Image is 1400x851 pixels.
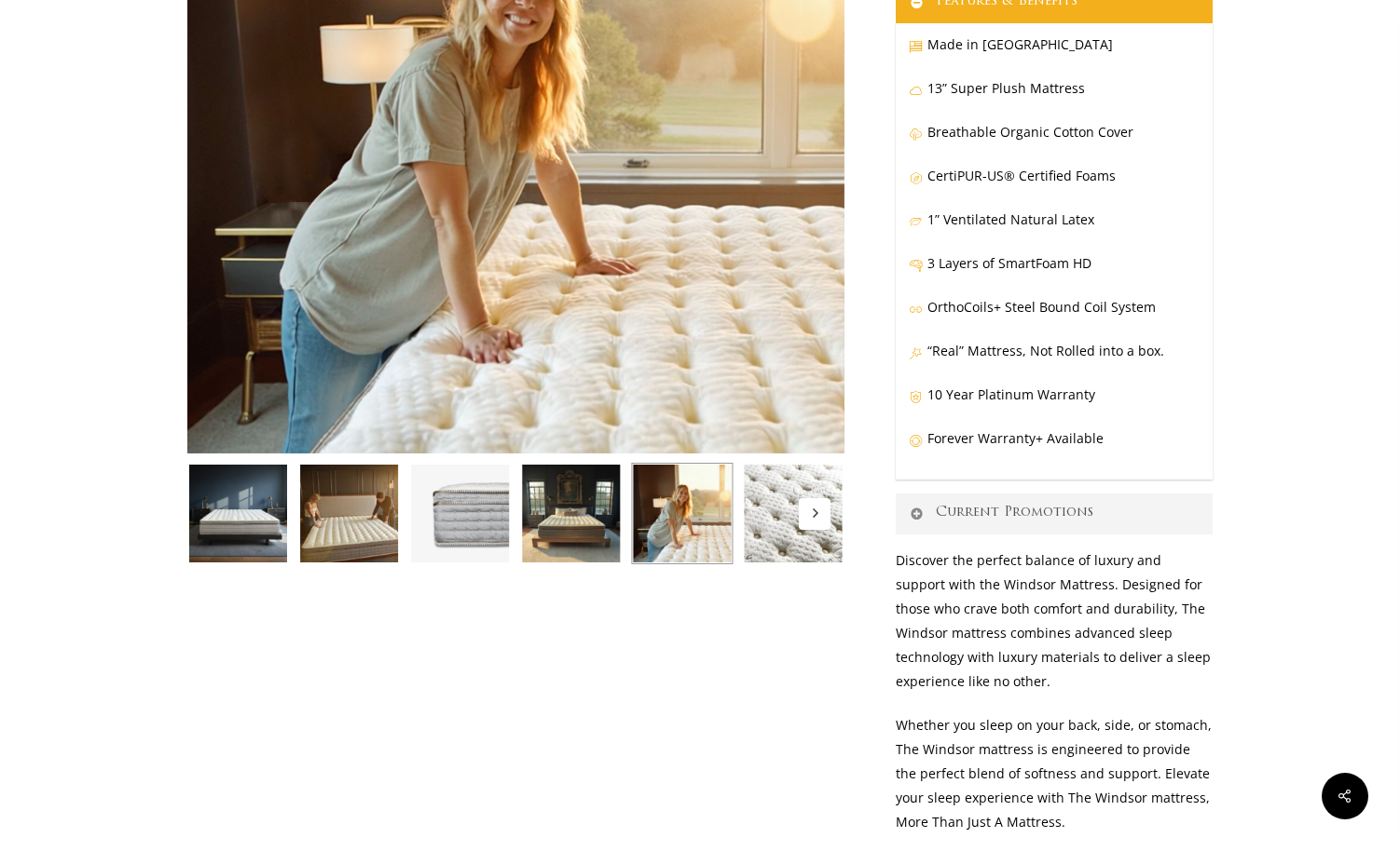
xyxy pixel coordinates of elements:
p: 3 Layers of SmartFoam HD [909,251,1200,295]
p: OrthoCoils+ Steel Bound Coil System [909,295,1200,339]
p: Made in [GEOGRAPHIC_DATA] [909,33,1200,76]
a: Current Promotions [896,493,1213,534]
p: CertiPUR-US® Certified Foams [909,164,1200,208]
p: Discover the perfect balance of luxury and support with the Windsor Mattress. Designed for those ... [896,548,1213,713]
img: Windsor-Side-Profile-HD-Closeup [409,463,511,564]
p: “Real” Mattress, Not Rolled into a box. [909,339,1200,383]
p: 13” Super Plush Mattress [909,76,1200,120]
p: 10 Year Platinum Warranty [909,383,1200,426]
img: Windsor-Condo-Shoot-Joane-and-eric feel the plush pillow top. [298,463,400,564]
p: 1” Ventilated Natural Latex [909,208,1200,251]
button: Next [799,498,830,530]
img: Windsor In Studio [187,463,289,564]
img: Windsor In NH Manor [520,463,622,564]
p: Breathable Organic Cotton Cover [909,120,1200,164]
p: Forever Warranty+ Available [909,426,1200,470]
